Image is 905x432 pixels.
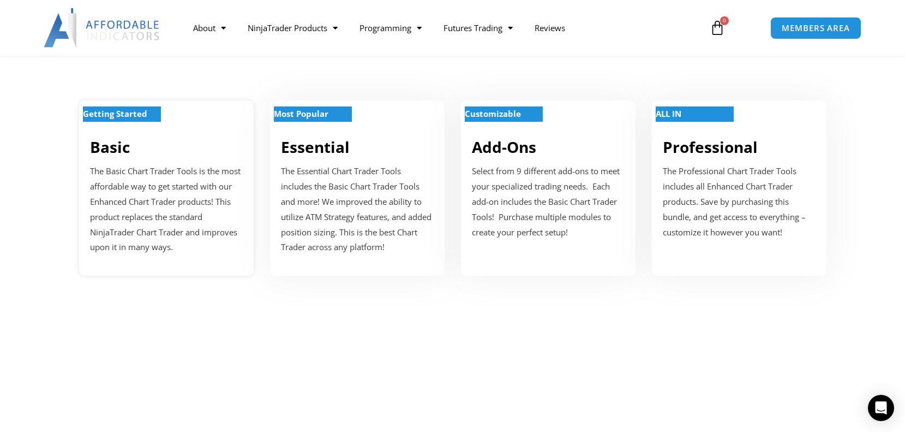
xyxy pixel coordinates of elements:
[281,164,434,255] p: The Essential Chart Trader Tools includes the Basic Chart Trader Tools and more! We improved the ...
[104,319,802,396] iframe: Customer reviews powered by Trustpilot
[83,108,147,119] strong: Getting Started
[433,15,524,40] a: Futures Trading
[349,15,433,40] a: Programming
[782,24,850,32] span: MEMBERS AREA
[472,137,536,157] a: Add-Ons
[90,137,130,157] a: Basic
[465,108,521,119] strong: Customizable
[720,16,729,25] span: 0
[237,15,349,40] a: NinjaTrader Products
[44,8,161,48] img: LogoAI | Affordable Indicators – NinjaTrader
[90,164,243,255] p: The Basic Chart Trader Tools is the most affordable way to get started with our Enhanced Chart Tr...
[274,108,328,119] strong: Most Popular
[663,137,758,157] a: Professional
[663,164,816,240] p: The Professional Chart Trader Tools includes all Enhanced Chart Trader products. Save by purchasi...
[182,15,697,40] nav: Menu
[524,15,576,40] a: Reviews
[770,17,861,39] a: MEMBERS AREA
[868,395,894,421] div: Open Intercom Messenger
[693,12,741,44] a: 0
[656,108,681,119] strong: ALL IN
[281,137,350,157] a: Essential
[182,15,237,40] a: About
[472,164,625,240] p: Select from 9 different add-ons to meet your specialized trading needs. Each add-on includes the ...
